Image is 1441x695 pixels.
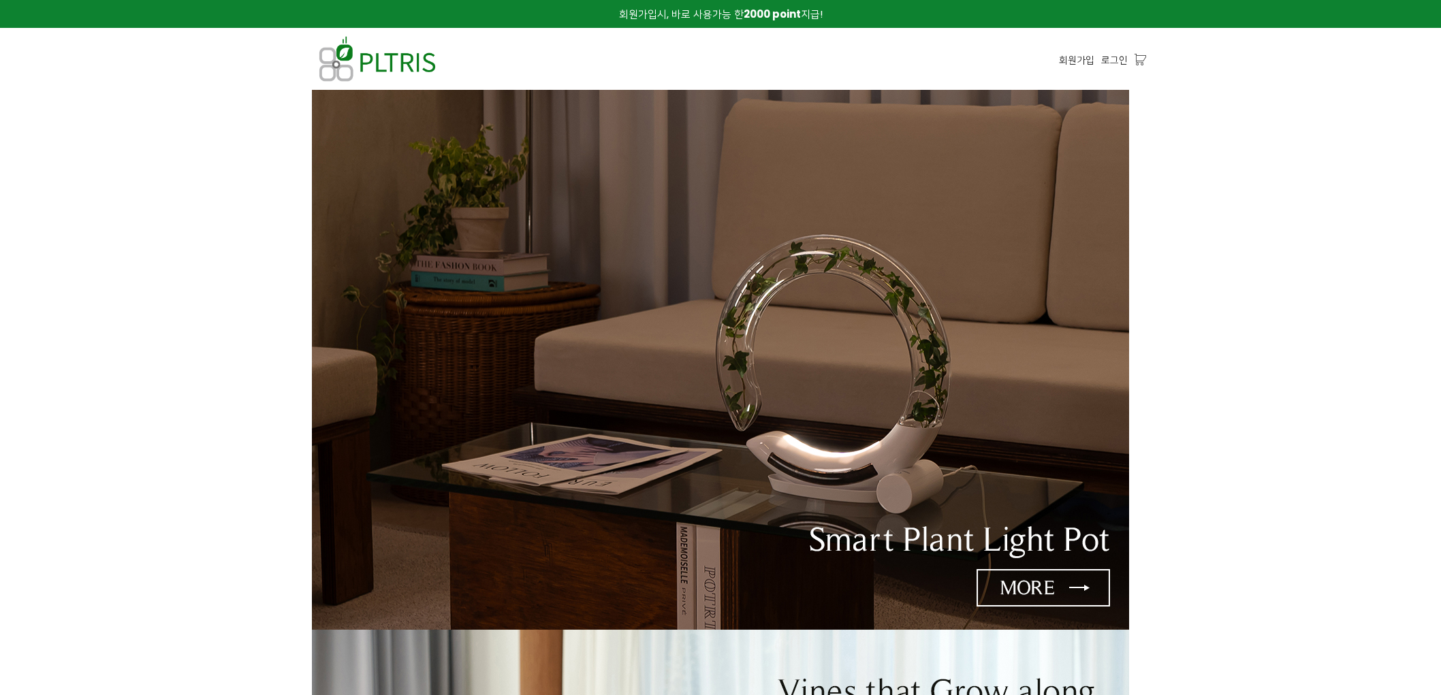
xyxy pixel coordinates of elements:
a: 회원가입 [1059,52,1094,67]
a: 로그인 [1101,52,1128,67]
strong: 2000 point [744,7,801,21]
span: 회원가입시, 바로 사용가능 한 지급! [619,7,823,21]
